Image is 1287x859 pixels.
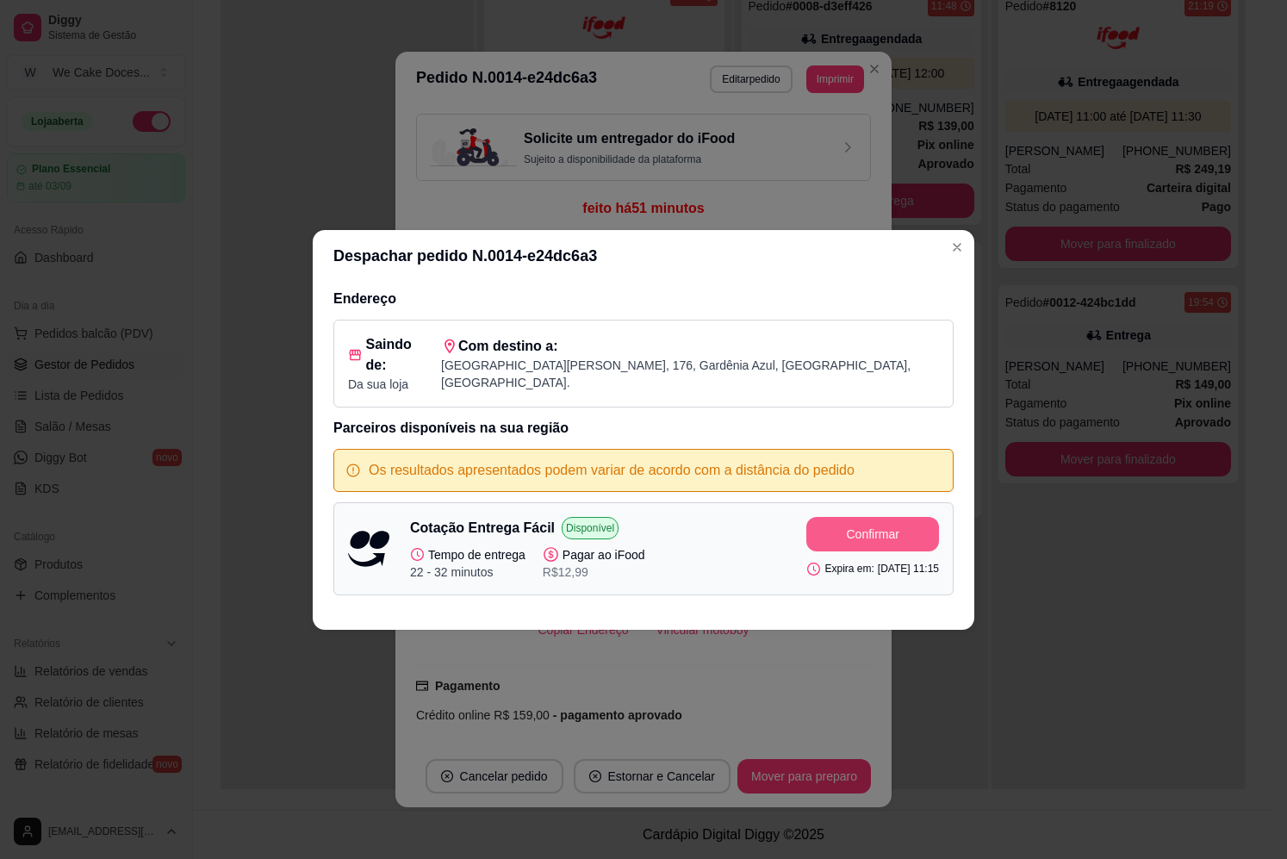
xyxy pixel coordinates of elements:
p: Disponível [562,517,619,539]
p: Pagar ao iFood [543,546,645,563]
p: Os resultados apresentados podem variar de acordo com a distância do pedido [369,460,855,481]
p: Tempo de entrega [410,546,525,563]
p: [DATE] 11:15 [878,562,939,576]
button: Close [943,233,971,261]
p: R$ 12,99 [543,563,645,581]
button: Confirmar [806,517,939,551]
p: Expira em: [806,562,874,576]
span: Com destino a: [458,336,558,357]
header: Despachar pedido N. 0014-e24dc6a3 [313,230,974,282]
span: Saindo de: [366,334,425,376]
p: Cotação Entrega Fácil [410,518,555,538]
h3: Parceiros disponíveis na sua região [333,418,954,439]
p: [GEOGRAPHIC_DATA][PERSON_NAME] , 176 , Gardênia Azul , [GEOGRAPHIC_DATA] , [GEOGRAPHIC_DATA] . [441,357,939,391]
p: Da sua loja [348,376,424,393]
p: 22 - 32 minutos [410,563,525,581]
h3: Endereço [333,289,954,309]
